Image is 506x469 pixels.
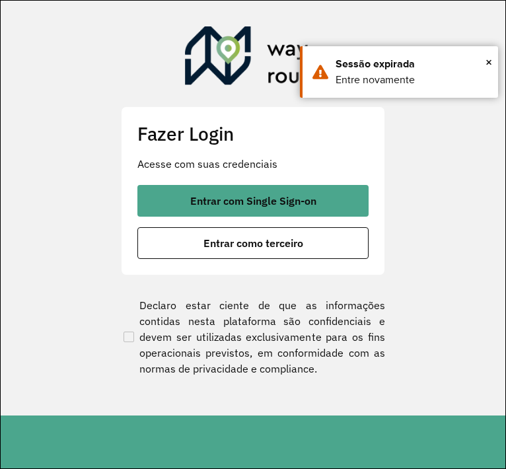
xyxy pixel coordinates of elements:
[185,26,321,90] img: Roteirizador AmbevTech
[336,56,488,72] div: Sessão expirada
[486,52,492,72] span: ×
[121,297,385,377] label: Declaro estar ciente de que as informações contidas nesta plataforma são confidenciais e devem se...
[137,227,369,259] button: button
[137,185,369,217] button: button
[190,196,316,206] span: Entrar com Single Sign-on
[336,72,488,88] div: Entre novamente
[137,156,369,172] p: Acesse com suas credenciais
[203,238,303,248] span: Entrar como terceiro
[486,52,492,72] button: Close
[137,123,369,145] h2: Fazer Login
